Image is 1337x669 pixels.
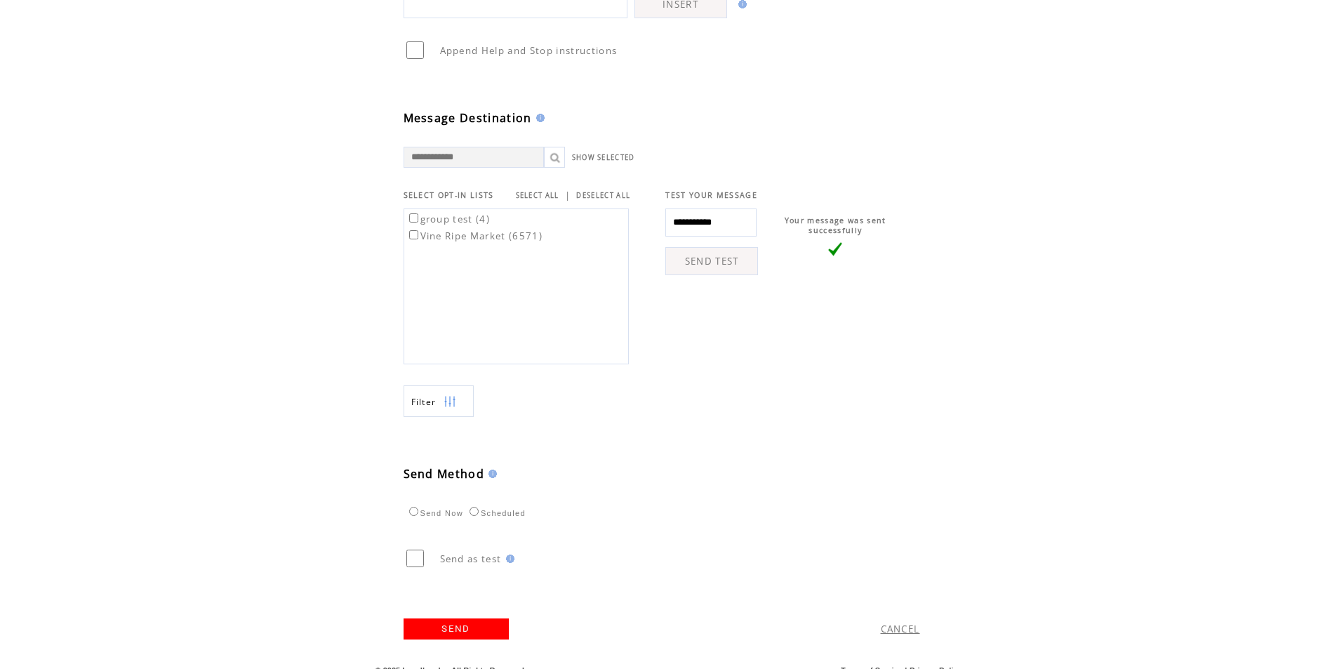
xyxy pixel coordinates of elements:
span: SELECT OPT-IN LISTS [404,190,494,200]
img: filters.png [444,386,456,418]
label: Vine Ripe Market (6571) [406,230,543,242]
img: help.gif [532,114,545,122]
span: | [565,189,571,201]
span: Append Help and Stop instructions [440,44,618,57]
a: DESELECT ALL [576,191,630,200]
span: Send Method [404,466,485,482]
input: Vine Ripe Market (6571) [409,230,418,239]
a: SHOW SELECTED [572,153,635,162]
input: Scheduled [470,507,479,516]
label: Send Now [406,509,463,517]
a: SELECT ALL [516,191,559,200]
span: Your message was sent successfully [785,216,886,235]
img: help.gif [502,555,514,563]
a: Filter [404,385,474,417]
a: SEND TEST [665,247,758,275]
span: Show filters [411,396,437,408]
span: Send as test [440,552,502,565]
span: Message Destination [404,110,532,126]
a: CANCEL [881,623,920,635]
label: Scheduled [466,509,526,517]
span: TEST YOUR MESSAGE [665,190,757,200]
img: vLarge.png [828,242,842,256]
input: Send Now [409,507,418,516]
img: help.gif [484,470,497,478]
a: SEND [404,618,509,640]
input: group test (4) [409,213,418,223]
label: group test (4) [406,213,491,225]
